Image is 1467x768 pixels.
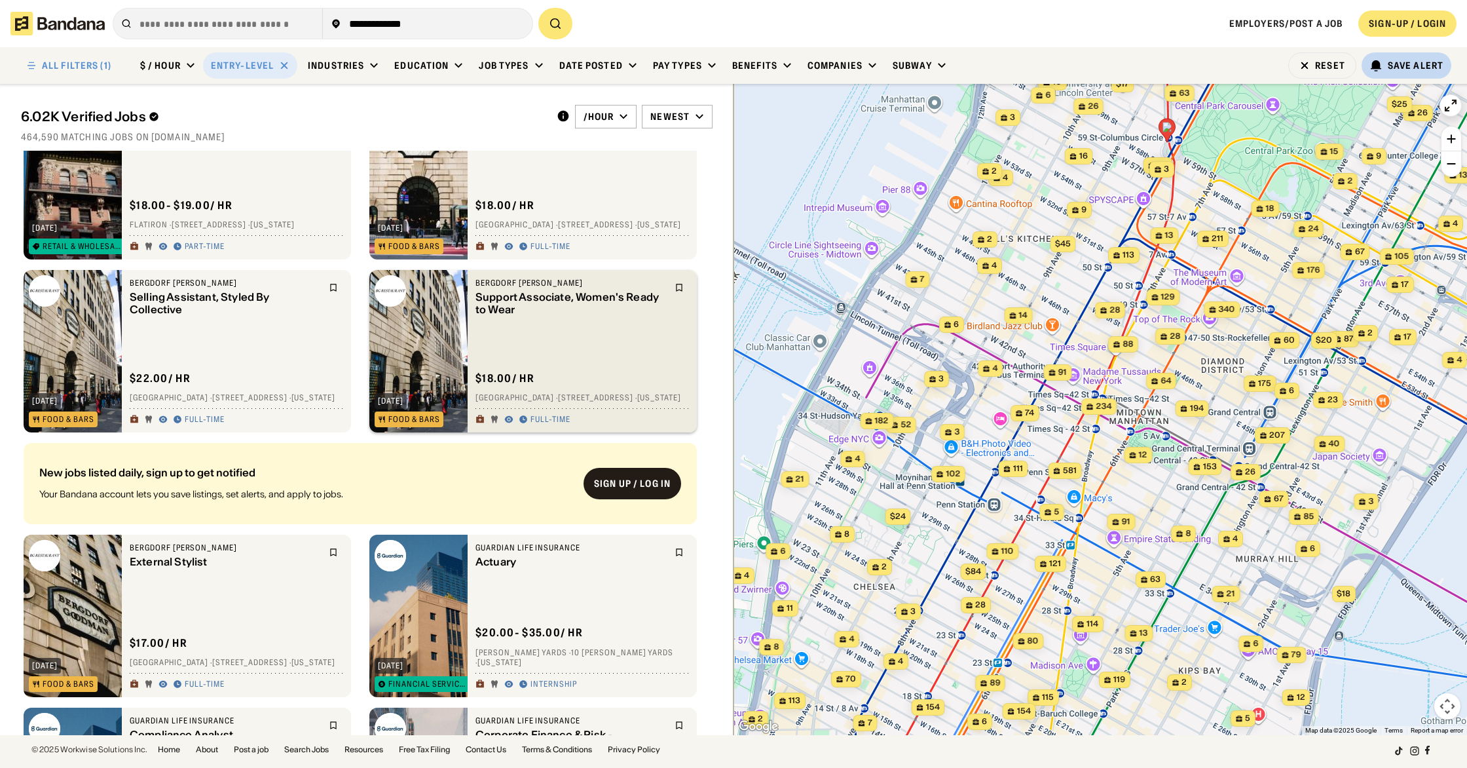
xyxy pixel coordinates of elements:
[1384,727,1403,734] a: Terms (opens in new tab)
[954,427,959,438] span: 3
[475,543,667,553] div: Guardian Life Insurance
[789,695,800,706] span: 113
[890,511,906,521] span: $24
[1434,693,1460,720] button: Map camera controls
[920,274,925,285] span: 7
[1284,335,1295,346] span: 60
[375,540,406,571] img: Guardian Life Insurance logo
[39,488,573,500] div: Your Bandana account lets you save listings, set alerts, and apply to jobs.
[1291,649,1301,661] span: 79
[388,242,440,250] div: Food & Bars
[1185,528,1191,539] span: 8
[1401,279,1409,290] span: 17
[1140,628,1148,639] span: 13
[1355,246,1365,258] span: 67
[608,746,660,754] a: Privacy Policy
[130,393,343,404] div: [GEOGRAPHIC_DATA] · [STREET_ADDRESS] · [US_STATE]
[1307,265,1320,276] span: 176
[1289,385,1294,396] span: 6
[1369,18,1446,29] div: SIGN-UP / LOGIN
[1453,218,1458,229] span: 4
[737,718,780,735] img: Google
[1347,176,1352,187] span: 2
[1079,151,1088,162] span: 16
[1368,496,1373,507] span: 3
[1316,335,1332,345] span: $20
[475,220,689,231] div: [GEOGRAPHIC_DATA] · [STREET_ADDRESS] · [US_STATE]
[1179,88,1189,99] span: 63
[43,242,124,250] div: Retail & Wholesale
[284,746,329,754] a: Search Jobs
[1253,638,1258,649] span: 6
[42,61,111,70] div: ALL FILTERS (1)
[1417,107,1428,119] span: 26
[901,419,911,431] span: 52
[1003,172,1008,183] span: 4
[29,275,60,307] img: Bergdorf Goodman logo
[185,415,225,425] div: Full-time
[1212,233,1223,244] span: 211
[479,60,529,71] div: Job Types
[773,642,779,653] span: 8
[1457,355,1462,366] span: 4
[926,702,940,713] span: 154
[211,60,274,71] div: Entry-Level
[1081,204,1086,216] span: 9
[1392,99,1407,109] span: $25
[982,716,987,727] span: 6
[530,415,570,425] div: Full-time
[1158,160,1168,171] span: 78
[844,529,849,540] span: 8
[1013,463,1023,474] span: 111
[1123,250,1134,261] span: 113
[21,131,713,143] div: 464,590 matching jobs on [DOMAIN_NAME]
[1227,588,1235,600] span: 21
[1019,310,1028,321] span: 14
[1088,101,1098,112] span: 26
[43,680,94,688] div: Food & Bars
[1310,543,1315,554] span: 6
[796,474,804,485] span: 21
[1058,367,1067,378] span: 91
[29,713,60,744] img: Guardian Life Insurance logo
[130,556,321,568] div: External Stylist
[388,415,440,423] div: Food & Bars
[1170,331,1180,342] span: 28
[893,60,932,71] div: Subway
[1165,230,1174,241] span: 13
[530,680,577,690] div: Internship
[1403,332,1411,343] span: 17
[1123,339,1133,350] span: 88
[32,397,58,405] div: [DATE]
[158,746,180,754] a: Home
[185,680,225,690] div: Full-time
[855,453,860,465] span: 4
[758,714,763,725] span: 2
[1303,511,1314,522] span: 85
[32,662,58,670] div: [DATE]
[868,718,872,729] span: 7
[130,199,232,212] div: $ 18.00 - $19.00 / hr
[375,275,406,307] img: Bergdorf Goodman logo
[475,199,534,212] div: $ 18.00 / hr
[475,716,667,726] div: Guardian Life Insurance
[1219,304,1235,315] span: 340
[1010,112,1015,123] span: 3
[29,540,60,571] img: Bergdorf Goodman logo
[1394,251,1409,262] span: 105
[466,746,506,754] a: Contact Us
[1042,692,1054,703] span: 115
[1161,292,1175,303] span: 129
[938,374,944,385] span: 3
[130,543,321,553] div: Bergdorf [PERSON_NAME]
[130,220,343,231] div: Flatiron · [STREET_ADDRESS] · [US_STATE]
[650,111,690,123] div: Newest
[992,260,997,271] span: 4
[378,224,403,232] div: [DATE]
[594,478,671,490] div: Sign up / Log in
[39,467,573,478] div: New jobs listed daily, sign up to get notified
[394,60,449,71] div: Education
[32,224,58,232] div: [DATE]
[1388,60,1443,71] div: Save Alert
[1308,223,1318,235] span: 24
